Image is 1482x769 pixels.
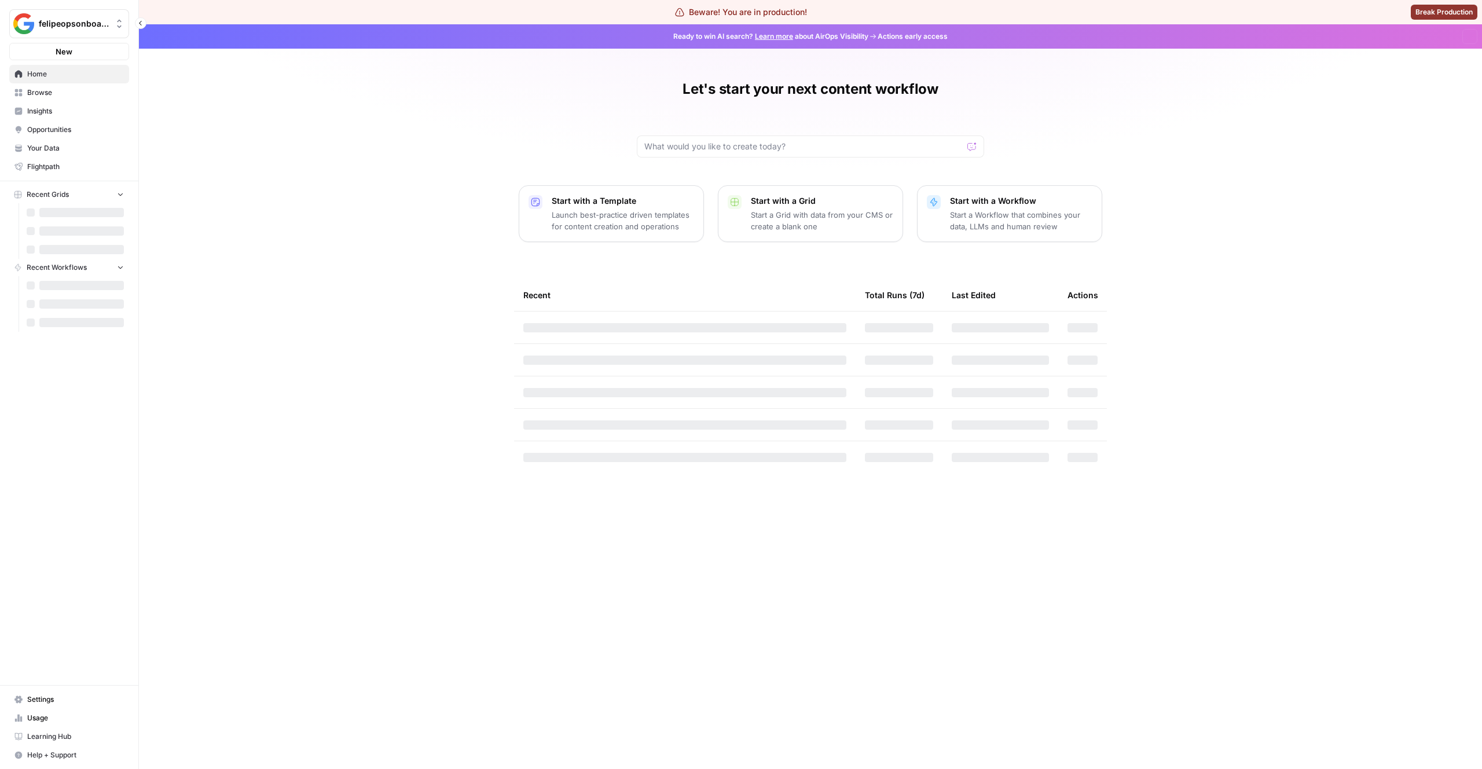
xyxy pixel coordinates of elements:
button: Start with a WorkflowStart a Workflow that combines your data, LLMs and human review [917,185,1102,242]
button: New [9,43,129,60]
p: Start with a Grid [751,195,893,207]
span: Help + Support [27,750,124,760]
span: Actions early access [878,31,948,42]
p: Launch best-practice driven templates for content creation and operations [552,209,694,232]
span: Recent Workflows [27,262,87,273]
span: Flightpath [27,162,124,172]
a: Insights [9,102,129,120]
span: Browse [27,87,124,98]
p: Start with a Template [552,195,694,207]
div: Last Edited [952,279,996,311]
span: Opportunities [27,124,124,135]
div: Actions [1068,279,1098,311]
h1: Let's start your next content workflow [683,80,938,98]
span: Your Data [27,143,124,153]
a: Learn more [755,32,793,41]
a: Settings [9,690,129,709]
a: Usage [9,709,129,727]
p: Start with a Workflow [950,195,1092,207]
span: felipeopsonboarding [39,18,109,30]
p: Start a Grid with data from your CMS or create a blank one [751,209,893,232]
span: Recent Grids [27,189,69,200]
a: Home [9,65,129,83]
span: Home [27,69,124,79]
a: Flightpath [9,158,129,176]
a: Your Data [9,139,129,158]
span: Usage [27,713,124,723]
span: Ready to win AI search? about AirOps Visibility [673,31,868,42]
p: Start a Workflow that combines your data, LLMs and human review [950,209,1092,232]
button: Break Production [1411,5,1477,20]
span: Insights [27,106,124,116]
button: Start with a TemplateLaunch best-practice driven templates for content creation and operations [519,185,704,242]
div: Total Runs (7d) [865,279,925,311]
a: Learning Hub [9,727,129,746]
input: What would you like to create today? [644,141,963,152]
div: Beware! You are in production! [675,6,807,18]
span: Learning Hub [27,731,124,742]
a: Browse [9,83,129,102]
button: Recent Grids [9,186,129,203]
img: felipeopsonboarding Logo [13,13,34,34]
button: Workspace: felipeopsonboarding [9,9,129,38]
span: Break Production [1415,7,1473,17]
span: Settings [27,694,124,705]
button: Start with a GridStart a Grid with data from your CMS or create a blank one [718,185,903,242]
a: Opportunities [9,120,129,139]
span: New [56,46,72,57]
button: Help + Support [9,746,129,764]
button: Recent Workflows [9,259,129,276]
div: Recent [523,279,846,311]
